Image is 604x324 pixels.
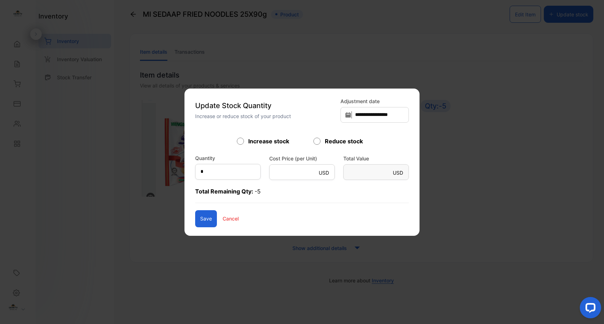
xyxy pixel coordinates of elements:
label: Total Value [343,155,409,162]
p: USD [393,169,403,176]
label: Quantity [195,154,215,162]
p: Cancel [223,215,239,222]
iframe: LiveChat chat widget [574,294,604,324]
p: Update Stock Quantity [195,100,336,111]
button: Save [195,210,217,227]
label: Cost Price (per Unit) [269,155,335,162]
label: Reduce stock [325,137,363,145]
p: Increase or reduce stock of your product [195,112,336,120]
p: Total Remaining Qty: [195,187,409,203]
label: Adjustment date [340,97,409,105]
label: Increase stock [248,137,289,145]
span: -5 [255,188,261,195]
p: USD [319,169,329,176]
